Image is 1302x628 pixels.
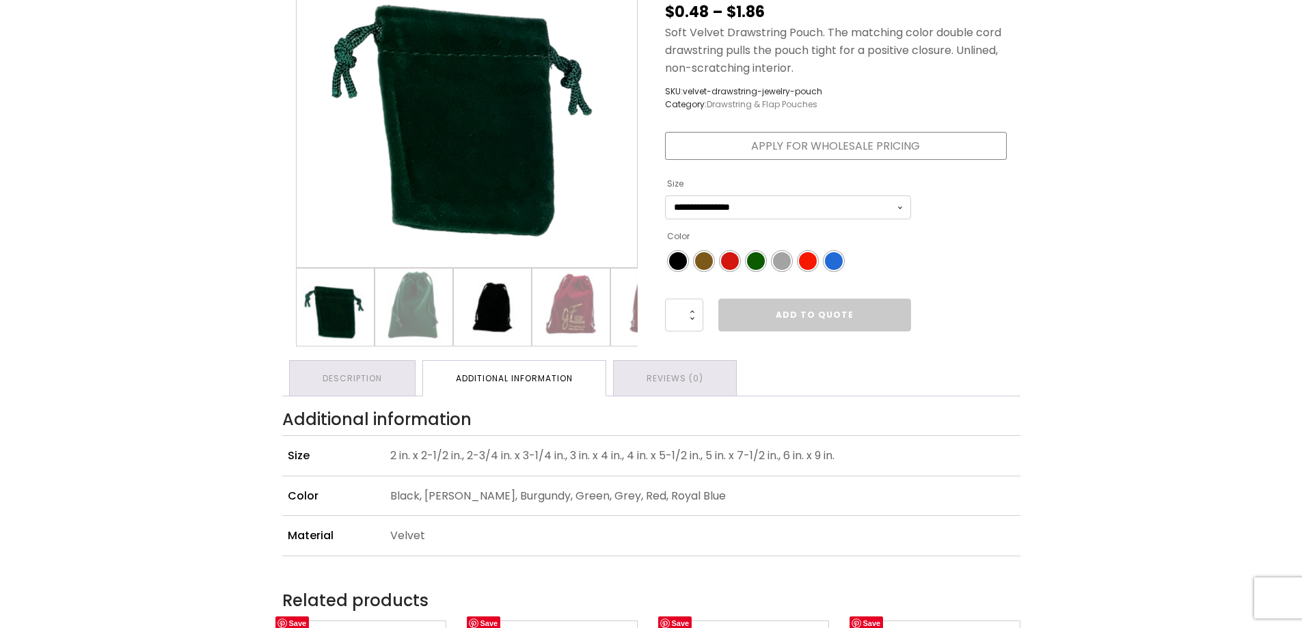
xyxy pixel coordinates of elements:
[282,410,1020,430] h2: Additional information
[611,269,688,346] img: Medium size velvet burgundy drawstring pouch.
[665,24,1007,77] p: Soft Velvet Drawstring Pouch. The matching color double cord drawstring pulls the pouch tight for...
[668,251,688,271] li: Black
[375,269,452,346] img: Medium size green velvet drawstring bag.
[667,226,690,247] label: Color
[772,251,792,271] li: Grey
[282,516,385,556] th: Material
[824,251,844,271] li: Royal Blue
[665,248,911,274] ul: Color
[390,482,1015,510] p: Black, [PERSON_NAME], Burgundy, Green, Grey, Red, Royal Blue
[665,1,709,23] bdi: 0.48
[282,588,1020,614] h2: Related products
[727,1,765,23] bdi: 1.86
[665,85,822,98] span: SKU:
[683,85,822,97] span: velvet-drawstring-jewelry-pouch
[282,436,385,476] th: Size
[694,251,714,271] li: Brown
[746,251,766,271] li: Green
[727,1,736,23] span: $
[282,435,1020,556] table: Product Details
[798,251,818,271] li: Red
[665,299,703,331] input: Product quantity
[707,98,817,110] a: Drawstring & Flap Pouches
[297,269,374,346] img: Small green velvet drawstring pouch.
[423,361,606,396] a: Additional information
[390,441,1015,470] p: 2 in. x 2-1/2 in., 2-3/4 in. x 3-1/4 in., 3 in. x 4 in., 4 in. x 5-1/2 in., 5 in. x 7-1/2 in., 6 ...
[665,132,1007,161] a: Apply for Wholesale Pricing
[282,476,385,516] th: Color
[290,361,415,396] a: Description
[720,251,740,271] li: Burgundy
[665,98,822,111] span: Category:
[390,521,1015,550] p: Velvet
[667,173,683,195] label: Size
[532,269,610,346] img: Medium size velvet burgundy drawstring pouch with gold foil logo.
[665,1,675,23] span: $
[614,361,736,396] a: Reviews (0)
[454,269,531,346] img: Medium size black velvet jewelry pouch.
[718,299,911,331] a: Add to Quote
[712,1,723,23] span: –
